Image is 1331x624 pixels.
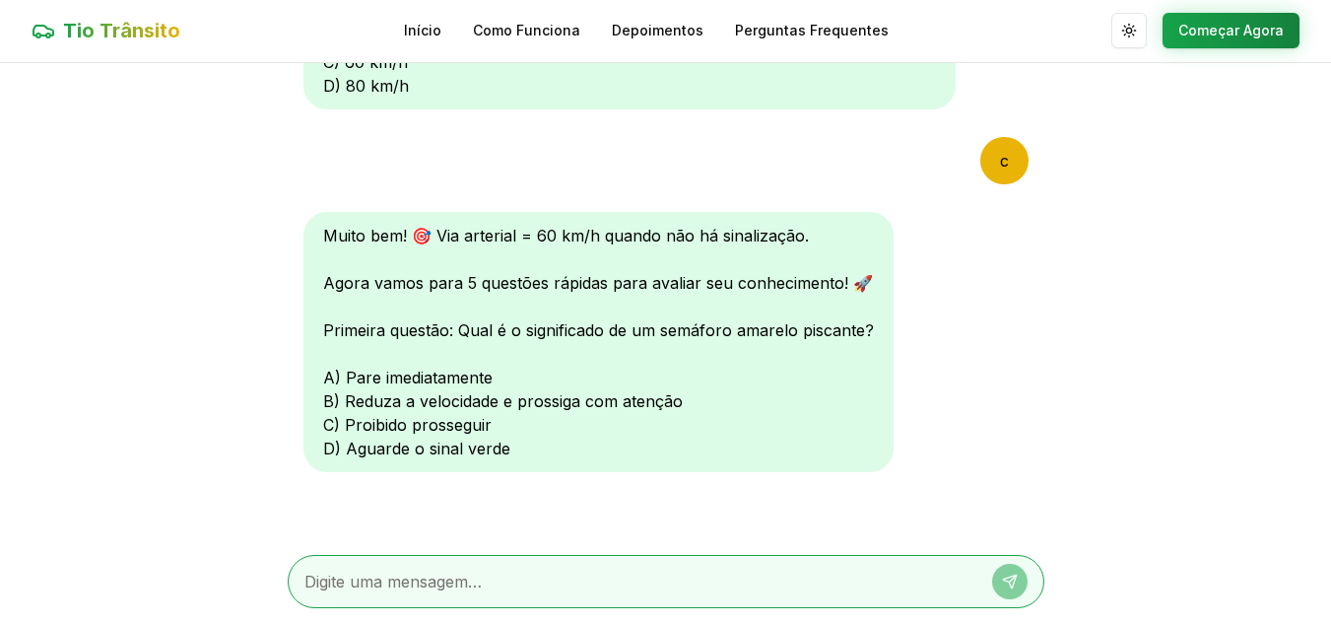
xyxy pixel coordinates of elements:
div: Muito bem! 🎯 Via arterial = 60 km/h quando não há sinalização. Agora vamos para 5 questões rápida... [303,212,894,472]
a: Início [404,21,441,40]
a: Como Funciona [473,21,580,40]
a: Perguntas Frequentes [735,21,889,40]
div: c [980,137,1029,184]
span: Tio Trânsito [63,17,180,44]
a: Depoimentos [612,21,703,40]
a: Tio Trânsito [32,17,180,44]
button: Começar Agora [1163,13,1299,48]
